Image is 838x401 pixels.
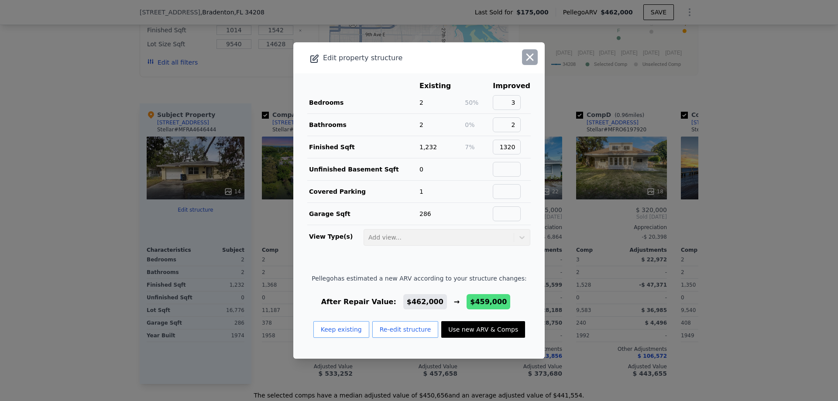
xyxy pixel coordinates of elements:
div: After Repair Value: → [312,297,527,307]
td: Bathrooms [307,114,419,136]
button: Re-edit structure [372,321,439,338]
span: 0% [465,121,474,128]
td: Covered Parking [307,181,419,203]
span: Pellego has estimated a new ARV according to your structure changes: [312,274,527,283]
span: 0 [419,166,423,173]
td: Unfinished Basement Sqft [307,158,419,181]
td: Bedrooms [307,92,419,114]
td: Garage Sqft [307,203,419,225]
span: 286 [419,210,431,217]
span: 7% [465,144,474,151]
span: 1,232 [419,144,437,151]
span: 2 [419,99,423,106]
button: Keep existing [313,321,369,338]
span: 50% [465,99,478,106]
th: Improved [492,80,531,92]
td: Finished Sqft [307,136,419,158]
th: Existing [419,80,464,92]
span: $462,000 [407,298,443,306]
button: Use new ARV & Comps [441,321,525,338]
td: View Type(s) [307,225,363,246]
div: Edit property structure [293,52,495,64]
span: $459,000 [470,298,507,306]
span: 1 [419,188,423,195]
span: 2 [419,121,423,128]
